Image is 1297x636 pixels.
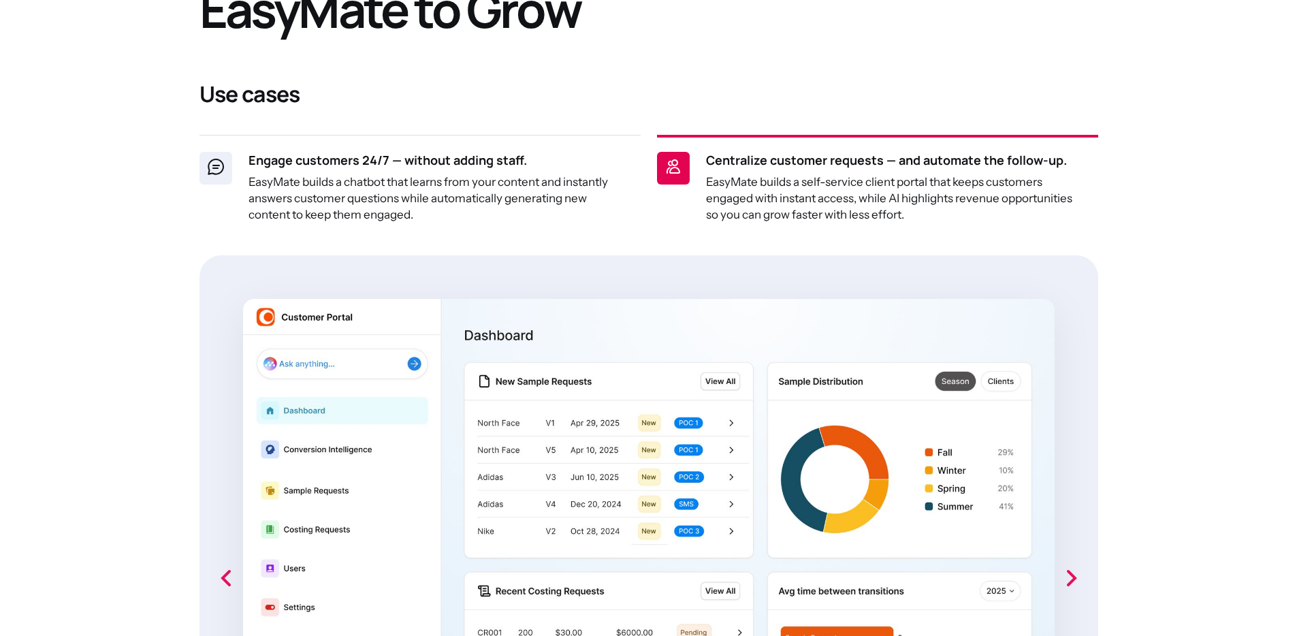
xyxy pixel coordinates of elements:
strong: Engage customers 24/7 — without adding staff. [249,152,527,168]
strong: Centralize customer requests — and automate the follow-up. [706,152,1067,168]
h3: Use cases [199,80,1098,108]
p: EasyMate builds a self-service client portal that keeps customers engaged with instant access, wh... [706,174,1082,223]
p: EasyMate builds a chatbot that learns from your content and instantly answers customer questions ... [249,174,624,223]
